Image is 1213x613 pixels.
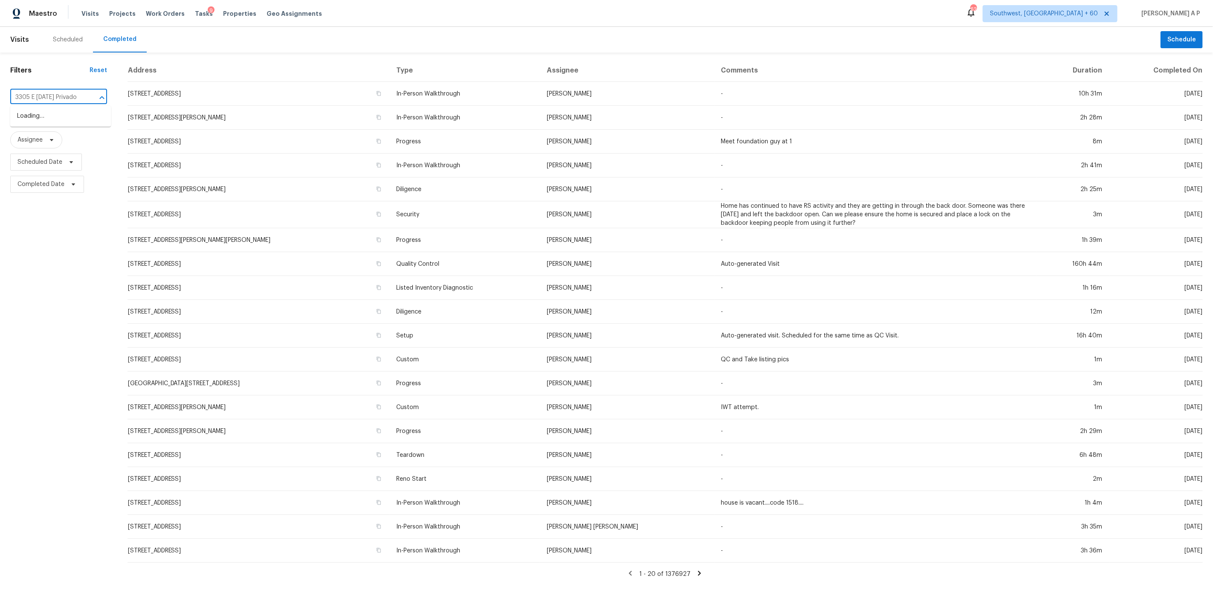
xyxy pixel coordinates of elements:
td: [DATE] [1109,300,1203,324]
td: In-Person Walkthrough [389,491,540,515]
td: [PERSON_NAME] [540,130,714,154]
td: [PERSON_NAME] [540,106,714,130]
button: Copy Address [375,499,383,506]
div: Reset [90,66,107,75]
div: Completed [103,35,136,44]
td: Custom [389,395,540,419]
td: [STREET_ADDRESS] [128,539,390,563]
td: [PERSON_NAME] [540,539,714,563]
td: house is vacant....code 1518.... [714,491,1037,515]
td: - [714,82,1037,106]
button: Copy Address [375,236,383,244]
button: Copy Address [375,355,383,363]
td: [DATE] [1109,491,1203,515]
td: Reno Start [389,467,540,491]
td: 1h 4m [1037,491,1109,515]
td: [STREET_ADDRESS] [128,154,390,177]
button: Copy Address [375,546,383,554]
td: - [714,372,1037,395]
td: [PERSON_NAME] [540,419,714,443]
td: Auto-generated Visit [714,252,1037,276]
td: 1h 39m [1037,228,1109,252]
td: In-Person Walkthrough [389,154,540,177]
td: Progress [389,130,540,154]
td: 3m [1037,372,1109,395]
th: Duration [1037,59,1109,82]
td: [DATE] [1109,348,1203,372]
td: [PERSON_NAME] [540,201,714,228]
td: [PERSON_NAME] [PERSON_NAME] [540,515,714,539]
td: [DATE] [1109,372,1203,395]
td: [DATE] [1109,252,1203,276]
td: [STREET_ADDRESS] [128,348,390,372]
td: In-Person Walkthrough [389,82,540,106]
td: [STREET_ADDRESS] [128,252,390,276]
td: Home has continued to have RS activity and they are getting in through the back door. Someone was... [714,201,1037,228]
td: 1h 16m [1037,276,1109,300]
td: Meet foundation guy at 1 [714,130,1037,154]
td: - [714,467,1037,491]
td: Diligence [389,300,540,324]
td: 3m [1037,201,1109,228]
td: - [714,443,1037,467]
td: [DATE] [1109,324,1203,348]
span: Tasks [195,11,213,17]
td: [DATE] [1109,130,1203,154]
td: [DATE] [1109,515,1203,539]
button: Copy Address [375,451,383,459]
td: [PERSON_NAME] [540,276,714,300]
button: Copy Address [375,113,383,121]
div: 623 [970,5,976,14]
td: [PERSON_NAME] [540,252,714,276]
td: [STREET_ADDRESS][PERSON_NAME] [128,106,390,130]
button: Copy Address [375,161,383,169]
button: Copy Address [375,308,383,315]
td: [DATE] [1109,177,1203,201]
td: 2h 29m [1037,419,1109,443]
td: [PERSON_NAME] [540,443,714,467]
td: - [714,539,1037,563]
td: 2h 28m [1037,106,1109,130]
td: [PERSON_NAME] [540,228,714,252]
td: - [714,276,1037,300]
td: [PERSON_NAME] [540,300,714,324]
td: [STREET_ADDRESS] [128,443,390,467]
td: In-Person Walkthrough [389,106,540,130]
td: [PERSON_NAME] [540,491,714,515]
span: Work Orders [146,9,185,18]
td: [PERSON_NAME] [540,177,714,201]
button: Copy Address [375,137,383,145]
span: Southwest, [GEOGRAPHIC_DATA] + 60 [990,9,1098,18]
td: Progress [389,419,540,443]
td: 2m [1037,467,1109,491]
td: In-Person Walkthrough [389,539,540,563]
td: - [714,419,1037,443]
span: Geo Assignments [267,9,322,18]
div: Scheduled [53,35,83,44]
td: [DATE] [1109,467,1203,491]
td: - [714,154,1037,177]
td: Auto-generated visit. Scheduled for the same time as QC Visit. [714,324,1037,348]
span: Projects [109,9,136,18]
span: [PERSON_NAME] A P [1138,9,1200,18]
span: Scheduled Date [17,158,62,166]
td: [STREET_ADDRESS] [128,515,390,539]
th: Completed On [1109,59,1203,82]
td: [PERSON_NAME] [540,467,714,491]
span: Visits [81,9,99,18]
td: Quality Control [389,252,540,276]
button: Copy Address [375,523,383,530]
td: [DATE] [1109,154,1203,177]
span: Maestro [29,9,57,18]
span: Visits [10,30,29,49]
button: Close [96,92,108,104]
th: Assignee [540,59,714,82]
td: [STREET_ADDRESS] [128,276,390,300]
button: Copy Address [375,185,383,193]
td: QC and Take listing pics [714,348,1037,372]
td: Setup [389,324,540,348]
td: Diligence [389,177,540,201]
td: [PERSON_NAME] [540,348,714,372]
span: Schedule [1167,35,1196,45]
td: [STREET_ADDRESS][PERSON_NAME] [128,177,390,201]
